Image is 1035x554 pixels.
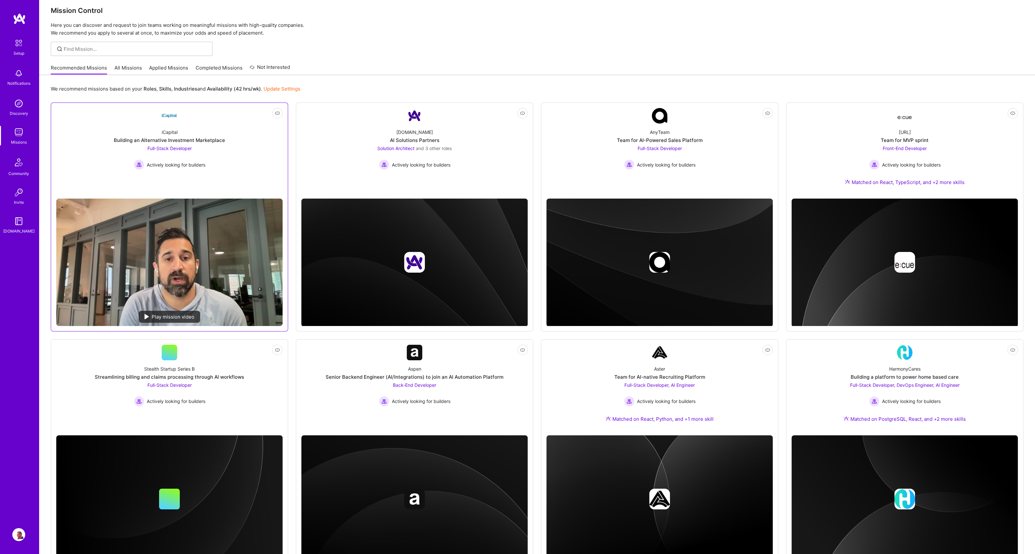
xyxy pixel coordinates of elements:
[144,365,195,372] div: Stealth Startup Series B
[56,345,283,430] a: Stealth Startup Series BStreamlining billing and claims processing through AI workflowsFull-Stack...
[301,345,528,430] a: Company LogoAspenSenior Backend Engineer (AI/Integrations) to join an AI Automation PlatformBack-...
[51,64,107,75] a: Recommended Missions
[7,80,30,87] div: Notifications
[392,161,450,168] span: Actively looking for builders
[379,396,389,407] img: Actively looking for builders
[883,146,927,151] span: Front-End Developer
[652,345,667,360] img: Company Logo
[894,489,915,509] img: Company logo
[520,347,525,353] i: icon EyeClosed
[51,21,1023,37] p: Here you can discover and request to join teams working on meaningful missions with high-quality ...
[897,110,912,122] img: Company Logo
[11,155,27,170] img: Community
[51,6,1023,15] h3: Mission Control
[14,50,24,57] div: Setup
[546,345,773,430] a: Company LogoAsterTeam for AI-native Recruiting PlatformFull-Stack Developer, AI Engineer Actively...
[1010,111,1015,116] i: icon EyeClosed
[792,108,1018,193] a: Company Logo[URL]Team for MVP sprintFront-End Developer Actively looking for buildersActively loo...
[56,45,63,53] i: icon SearchGrey
[624,159,634,170] img: Actively looking for builders
[264,86,300,92] a: Update Settings
[144,86,156,92] b: Roles
[147,382,192,388] span: Full-Stack Developer
[377,146,415,151] span: Solution Architect
[301,199,528,327] img: cover
[624,382,695,388] span: Full-Stack Developer, AI Engineer
[407,108,422,124] img: Company Logo
[51,85,300,92] p: We recommend missions based on your , , and .
[134,159,144,170] img: Actively looking for builders
[114,137,225,144] div: Building an Alternative Investment Marketplace
[10,110,28,117] div: Discovery
[404,489,425,509] img: Company logo
[899,129,911,136] div: [URL]
[520,111,525,116] i: icon EyeClosed
[145,314,149,319] img: play
[12,67,25,80] img: bell
[546,108,773,193] a: Company LogoAnyTeamTeam for AI-Powered Sales PlatformFull-Stack Developer Actively looking for bu...
[654,365,665,372] div: Aster
[546,199,773,327] img: cover
[407,345,422,360] img: Company Logo
[897,345,912,360] img: Company Logo
[275,347,280,353] i: icon EyeClosed
[624,396,634,407] img: Actively looking for builders
[12,126,25,139] img: teamwork
[408,365,421,372] div: Aspen
[8,170,29,177] div: Community
[845,179,850,184] img: Ateam Purple Icon
[638,146,682,151] span: Full-Stack Developer
[95,374,244,380] div: Streamlining billing and claims processing through AI workflows
[162,108,177,124] img: Company Logo
[11,528,27,541] a: User Avatar
[792,199,1018,327] img: cover
[845,179,965,186] div: Matched on React, TypeScript, and +2 more skills
[64,46,208,52] input: Find Mission...
[162,129,178,136] div: iCapital
[139,311,200,323] div: Play mission video
[889,365,921,372] div: HarmonyCares
[392,398,450,405] span: Actively looking for builders
[12,97,25,110] img: discovery
[326,374,503,380] div: Senior Backend Engineer (AI/Integrations) to join an AI Automation Platform
[844,416,849,421] img: Ateam Purple Icon
[614,374,705,380] div: Team for AI-native Recruiting Platform
[56,108,283,193] a: Company LogoiCapitalBuilding an Alternative Investment MarketplaceFull-Stack Developer Actively l...
[765,111,770,116] i: icon EyeClosed
[606,416,611,421] img: Ateam Purple Icon
[396,129,433,136] div: [DOMAIN_NAME]
[637,161,695,168] span: Actively looking for builders
[652,108,667,124] img: Company Logo
[606,416,714,422] div: Matched on React, Python, and +1 more skill
[792,345,1018,430] a: Company LogoHarmonyCaresBuilding a platform to power home based careFull-Stack Developer, DevOps ...
[14,199,24,206] div: Invite
[882,398,941,405] span: Actively looking for builders
[844,416,966,422] div: Matched on PostgreSQL, React, and +2 more skills
[379,159,389,170] img: Actively looking for builders
[404,252,425,273] img: Company logo
[56,199,283,326] img: No Mission
[301,108,528,193] a: Company Logo[DOMAIN_NAME]AI Solutions PartnersSolution Architect and 3 other rolesActively lookin...
[147,161,205,168] span: Actively looking for builders
[147,146,192,151] span: Full-Stack Developer
[12,36,26,50] img: setup
[250,63,290,75] a: Not Interested
[850,382,960,388] span: Full-Stack Developer, DevOps Engineer, AI Engineer
[12,215,25,228] img: guide book
[12,528,25,541] img: User Avatar
[650,129,670,136] div: AnyTeam
[869,159,879,170] img: Actively looking for builders
[196,64,243,75] a: Completed Missions
[12,186,25,199] img: Invite
[617,137,703,144] div: Team for AI-Powered Sales Platform
[207,86,261,92] b: Availability (42 hrs/wk)
[765,347,770,353] i: icon EyeClosed
[649,489,670,509] img: Company logo
[275,111,280,116] i: icon EyeClosed
[13,13,26,25] img: logo
[881,137,929,144] div: Team for MVP sprint
[11,139,27,146] div: Missions
[869,396,879,407] img: Actively looking for builders
[851,374,959,380] div: Building a platform to power home based care
[3,228,35,234] div: [DOMAIN_NAME]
